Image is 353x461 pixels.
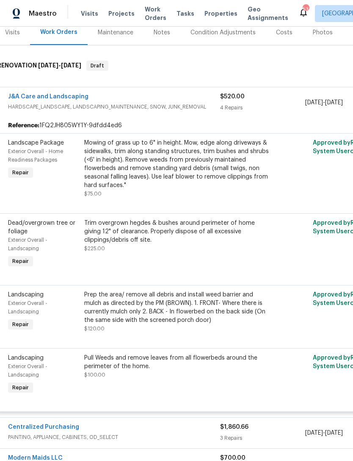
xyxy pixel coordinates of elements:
[9,257,32,265] span: Repair
[84,219,270,244] div: Trim overgrown hegdes & bushes around perimeter of home giving 12" of clearance. Properly dispose...
[8,292,44,298] span: Landscaping
[8,140,64,146] span: Landscape Package
[9,320,32,329] span: Repair
[84,372,105,377] span: $100.00
[8,433,220,441] span: PAINTING, APPLIANCE, CABINETS, OD_SELECT
[176,11,194,17] span: Tasks
[313,28,333,37] div: Photos
[305,429,343,437] span: -
[220,94,245,100] span: $520.00
[220,434,305,442] div: 3 Repairs
[84,191,102,196] span: $75.00
[305,430,323,436] span: [DATE]
[81,9,98,18] span: Visits
[220,455,245,461] span: $700.00
[9,168,32,177] span: Repair
[40,28,77,36] div: Work Orders
[84,354,270,371] div: Pull Weeds and remove leaves from all flowerbeds around the perimeter of the home.
[98,28,133,37] div: Maintenance
[84,326,105,331] span: $120.00
[8,237,47,251] span: Exterior Overall - Landscaping
[220,103,305,112] div: 4 Repairs
[8,149,63,162] span: Exterior Overall - Home Readiness Packages
[145,5,166,22] span: Work Orders
[8,94,88,100] a: J&A Care and Landscaping
[325,430,343,436] span: [DATE]
[204,9,237,18] span: Properties
[8,455,63,461] a: Modern Maids LLC
[190,28,256,37] div: Condition Adjustments
[29,9,57,18] span: Maestro
[305,98,343,107] span: -
[87,61,108,70] span: Draft
[303,5,309,14] div: 53
[84,291,270,324] div: Prep the area/ remove all debris and install weed barrier and mulch as directed by the PM (BROWN)...
[8,301,47,314] span: Exterior Overall - Landscaping
[9,383,32,392] span: Repair
[61,62,81,68] span: [DATE]
[154,28,170,37] div: Notes
[8,364,47,377] span: Exterior Overall - Landscaping
[8,220,75,235] span: Dead/overgrown tree or foliage
[38,62,58,68] span: [DATE]
[84,139,270,190] div: Mowing of grass up to 6" in height. Mow, edge along driveways & sidewalks, trim along standing st...
[305,100,323,106] span: [DATE]
[8,355,44,361] span: Landscaping
[8,103,220,111] span: HARDSCAPE_LANDSCAPE, LANDSCAPING_MAINTENANCE, SNOW, JUNK_REMOVAL
[8,424,79,430] a: Centralized Purchasing
[38,62,81,68] span: -
[5,28,20,37] div: Visits
[84,246,105,251] span: $225.00
[220,424,248,430] span: $1,860.66
[108,9,135,18] span: Projects
[276,28,292,37] div: Costs
[248,5,288,22] span: Geo Assignments
[325,100,343,106] span: [DATE]
[8,121,39,130] b: Reference:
